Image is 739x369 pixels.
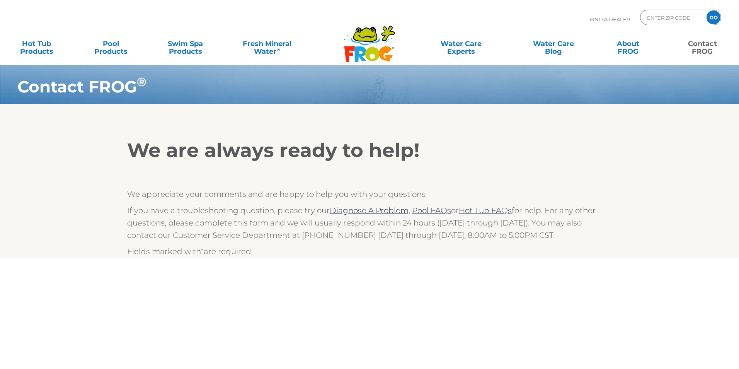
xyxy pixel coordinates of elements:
p: Fields marked with are required. [127,245,612,258]
p: We appreciate your comments and are happy to help you with your questions [127,188,612,200]
a: ContactFROG [673,36,731,51]
a: Hot TubProducts [8,36,66,51]
h2: We are always ready to help! [127,139,612,162]
sup: ® [137,75,146,89]
h1: Contact FROG [17,77,661,96]
a: Water CareBlog [524,36,582,51]
a: Fresh MineralWater∞ [231,36,303,51]
p: Find A Dealer [590,10,630,29]
input: GO [707,10,720,24]
a: PoolProducts [82,36,140,51]
a: Diagnose A Problem, [330,206,410,215]
a: AboutFROG [599,36,657,51]
a: Hot Tub FAQs [459,206,512,215]
p: If you have a troubleshooting question, please try our or for help. For any other questions, plea... [127,204,612,241]
sup: ∞ [276,46,280,52]
img: Frog Products Logo [340,15,399,63]
a: Swim SpaProducts [157,36,215,51]
a: Water CareExperts [414,36,508,51]
a: Pool FAQs [412,206,451,215]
